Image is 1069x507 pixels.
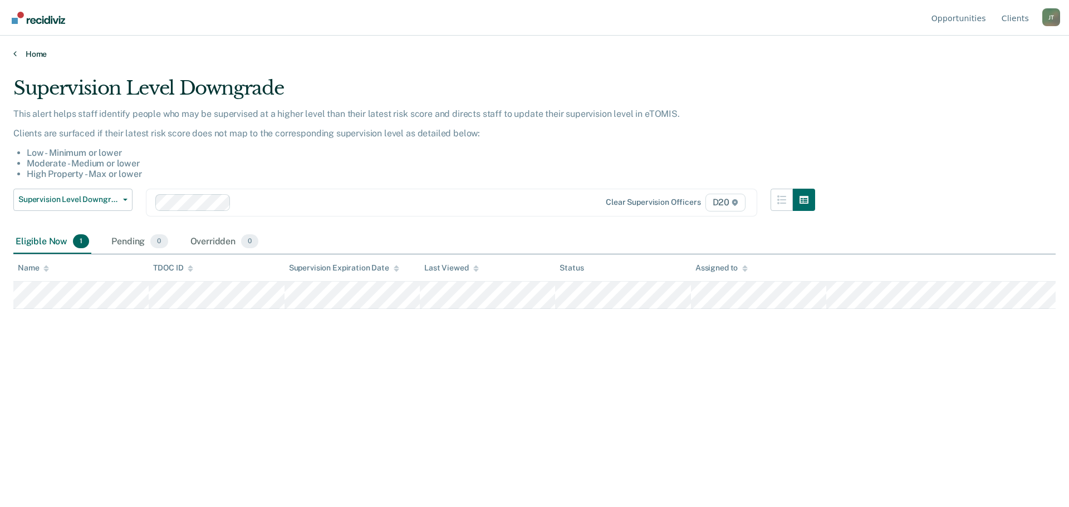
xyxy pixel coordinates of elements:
[13,49,1056,59] a: Home
[560,263,583,273] div: Status
[18,195,119,204] span: Supervision Level Downgrade
[13,77,815,109] div: Supervision Level Downgrade
[12,12,65,24] img: Recidiviz
[188,230,261,254] div: Overridden0
[153,263,193,273] div: TDOC ID
[73,234,89,249] span: 1
[695,263,748,273] div: Assigned to
[13,109,815,119] p: This alert helps staff identify people who may be supervised at a higher level than their latest ...
[424,263,478,273] div: Last Viewed
[1042,8,1060,26] button: Profile dropdown button
[18,263,49,273] div: Name
[109,230,170,254] div: Pending0
[27,169,815,179] li: High Property - Max or lower
[13,189,133,211] button: Supervision Level Downgrade
[13,230,91,254] div: Eligible Now1
[289,263,399,273] div: Supervision Expiration Date
[606,198,700,207] div: Clear supervision officers
[241,234,258,249] span: 0
[27,147,815,158] li: Low - Minimum or lower
[13,128,815,139] p: Clients are surfaced if their latest risk score does not map to the corresponding supervision lev...
[27,158,815,169] li: Moderate - Medium or lower
[150,234,168,249] span: 0
[705,194,746,211] span: D20
[1042,8,1060,26] div: J T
